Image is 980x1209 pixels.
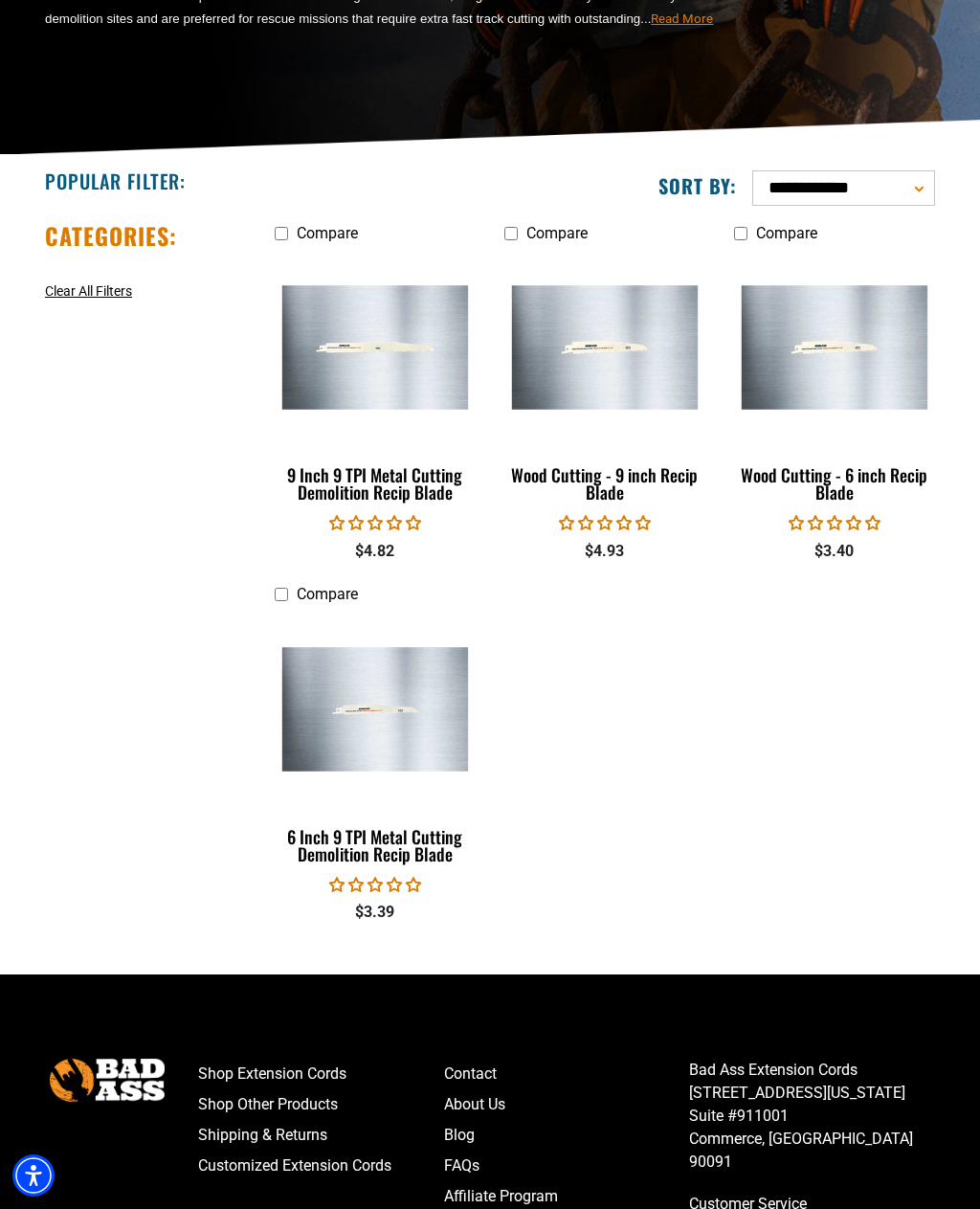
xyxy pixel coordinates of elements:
div: $3.40 [734,540,935,563]
span: 0.00 stars [329,876,421,894]
h2: Categories: [45,221,177,251]
a: Clear All Filters [45,281,140,302]
span: Compare [526,224,588,242]
a: 6 Inch 9 TPI Metal Cutting Demolition Recip Blade 6 Inch 9 TPI Metal Cutting Demolition Recip Blade [275,614,476,874]
img: 9 Inch 9 TPI Metal Cutting Demolition Recip Blade [272,285,479,410]
a: 9 Inch 9 TPI Metal Cutting Demolition Recip Blade 9 Inch 9 TPI Metal Cutting Demolition Recip Blade [275,252,476,512]
span: Clear All Filters [45,283,132,299]
div: $4.82 [275,540,476,563]
span: 0.00 stars [329,514,421,532]
div: 9 Inch 9 TPI Metal Cutting Demolition Recip Blade [275,466,476,501]
img: Wood Cutting - 9 inch Recip Blade [501,285,708,410]
a: Shop Other Products [198,1089,444,1120]
label: Sort by: [658,173,737,198]
span: Read More [651,11,713,26]
h2: Popular Filter: [45,168,186,193]
img: Bad Ass Extension Cords [50,1059,165,1102]
span: Compare [756,224,817,242]
img: Wood Cutting - 6 inch Recip Blade [731,285,938,410]
a: Wood Cutting - 9 inch Recip Blade Wood Cutting - 9 inch Recip Blade [504,252,705,512]
a: Shipping & Returns [198,1120,444,1151]
a: Blog [444,1120,690,1151]
a: FAQs [444,1151,690,1181]
span: Compare [297,224,358,242]
span: 0.00 stars [789,514,880,532]
div: Wood Cutting - 6 inch Recip Blade [734,466,935,501]
div: $3.39 [275,901,476,924]
div: $4.93 [504,540,705,563]
a: Customized Extension Cords [198,1151,444,1181]
a: Wood Cutting - 6 inch Recip Blade Wood Cutting - 6 inch Recip Blade [734,252,935,512]
span: 0.00 stars [559,514,651,532]
div: Accessibility Menu [12,1154,55,1197]
span: Compare [297,585,358,603]
p: Bad Ass Extension Cords [STREET_ADDRESS][US_STATE] Suite #911001 Commerce, [GEOGRAPHIC_DATA] 90091 [689,1059,935,1174]
div: 6 Inch 9 TPI Metal Cutting Demolition Recip Blade [275,828,476,862]
a: About Us [444,1089,690,1120]
img: 6 Inch 9 TPI Metal Cutting Demolition Recip Blade [272,647,479,772]
div: Wood Cutting - 9 inch Recip Blade [504,466,705,501]
a: Shop Extension Cords [198,1059,444,1089]
a: Contact [444,1059,690,1089]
